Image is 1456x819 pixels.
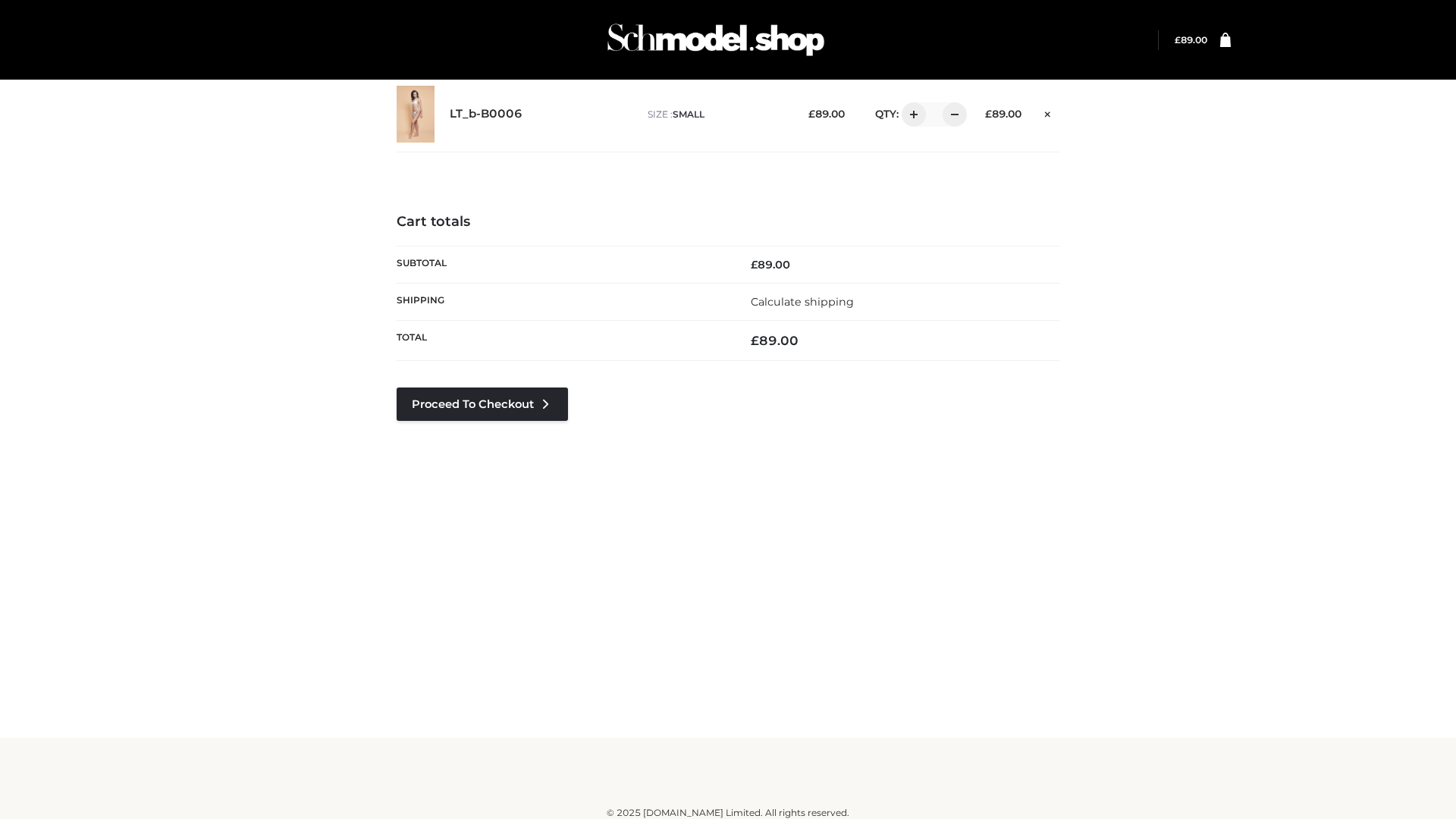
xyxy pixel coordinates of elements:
bdi: 89.00 [751,333,799,348]
p: size : [648,108,785,121]
th: Subtotal [397,246,728,283]
a: LT_b-B0006 [450,107,522,121]
div: QTY: [860,102,962,127]
a: £89.00 [1175,34,1207,45]
th: Total [397,321,728,361]
span: £ [1175,34,1181,45]
a: Calculate shipping [751,295,854,309]
bdi: 89.00 [985,108,1021,120]
span: £ [985,108,992,120]
bdi: 89.00 [808,108,845,120]
span: SMALL [673,108,704,120]
span: £ [808,108,815,120]
img: Schmodel Admin 964 [602,10,830,70]
span: £ [751,258,758,271]
a: Proceed to Checkout [397,388,568,421]
span: £ [751,333,759,348]
th: Shipping [397,283,728,320]
bdi: 89.00 [1175,34,1207,45]
bdi: 89.00 [751,258,790,271]
a: Remove this item [1037,102,1059,122]
h4: Cart totals [397,214,1059,231]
